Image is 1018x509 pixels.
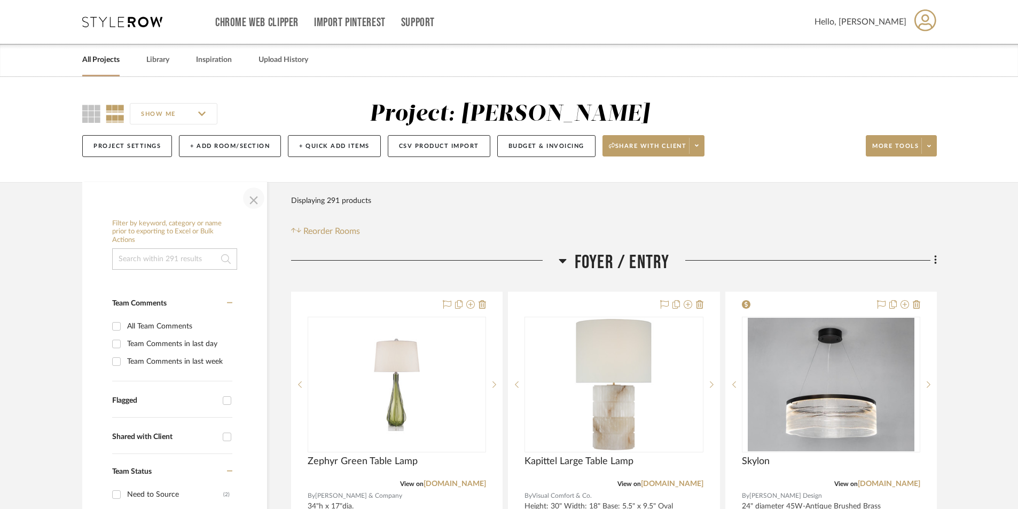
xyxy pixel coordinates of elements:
span: More tools [872,142,919,158]
a: Library [146,53,169,67]
span: Hello, [PERSON_NAME] [815,15,906,28]
span: Visual Comfort & Co. [532,491,592,501]
a: Chrome Web Clipper [215,18,299,27]
button: Close [243,187,264,209]
button: + Quick Add Items [288,135,381,157]
h6: Filter by keyword, category or name prior to exporting to Excel or Bulk Actions [112,220,237,245]
span: View on [834,481,858,487]
button: Reorder Rooms [291,225,360,238]
span: By [742,491,749,501]
div: Shared with Client [112,433,217,442]
a: Inspiration [196,53,232,67]
button: Project Settings [82,135,172,157]
a: Import Pinterest [314,18,386,27]
span: By [308,491,315,501]
button: More tools [866,135,937,156]
span: View on [617,481,641,487]
div: Project: [PERSON_NAME] [370,103,649,126]
a: All Projects [82,53,120,67]
img: Kapittel Large Table Lamp [547,318,680,451]
span: View on [400,481,424,487]
span: Zephyr Green Table Lamp [308,456,418,467]
div: Team Comments in last week [127,353,230,370]
span: By [524,491,532,501]
span: Team Status [112,468,152,475]
span: Reorder Rooms [303,225,360,238]
input: Search within 291 results [112,248,237,270]
div: Team Comments in last day [127,335,230,353]
span: [PERSON_NAME] Design [749,491,822,501]
div: (2) [223,486,230,503]
a: Upload History [259,53,308,67]
button: Budget & Invoicing [497,135,596,157]
button: Share with client [602,135,705,156]
div: All Team Comments [127,318,230,335]
span: Skylon [742,456,770,467]
a: [DOMAIN_NAME] [858,480,920,488]
div: Displaying 291 products [291,190,371,212]
button: + Add Room/Section [179,135,281,157]
div: Need to Source [127,486,223,503]
a: [DOMAIN_NAME] [641,480,703,488]
button: CSV Product Import [388,135,490,157]
img: Skylon [748,318,915,451]
span: Foyer / Entry [575,251,670,274]
div: Flagged [112,396,217,405]
a: [DOMAIN_NAME] [424,480,486,488]
img: Zephyr Green Table Lamp [343,318,450,451]
a: Support [401,18,435,27]
span: [PERSON_NAME] & Company [315,491,402,501]
span: Team Comments [112,300,167,307]
span: Kapittel Large Table Lamp [524,456,633,467]
span: Share with client [609,142,687,158]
